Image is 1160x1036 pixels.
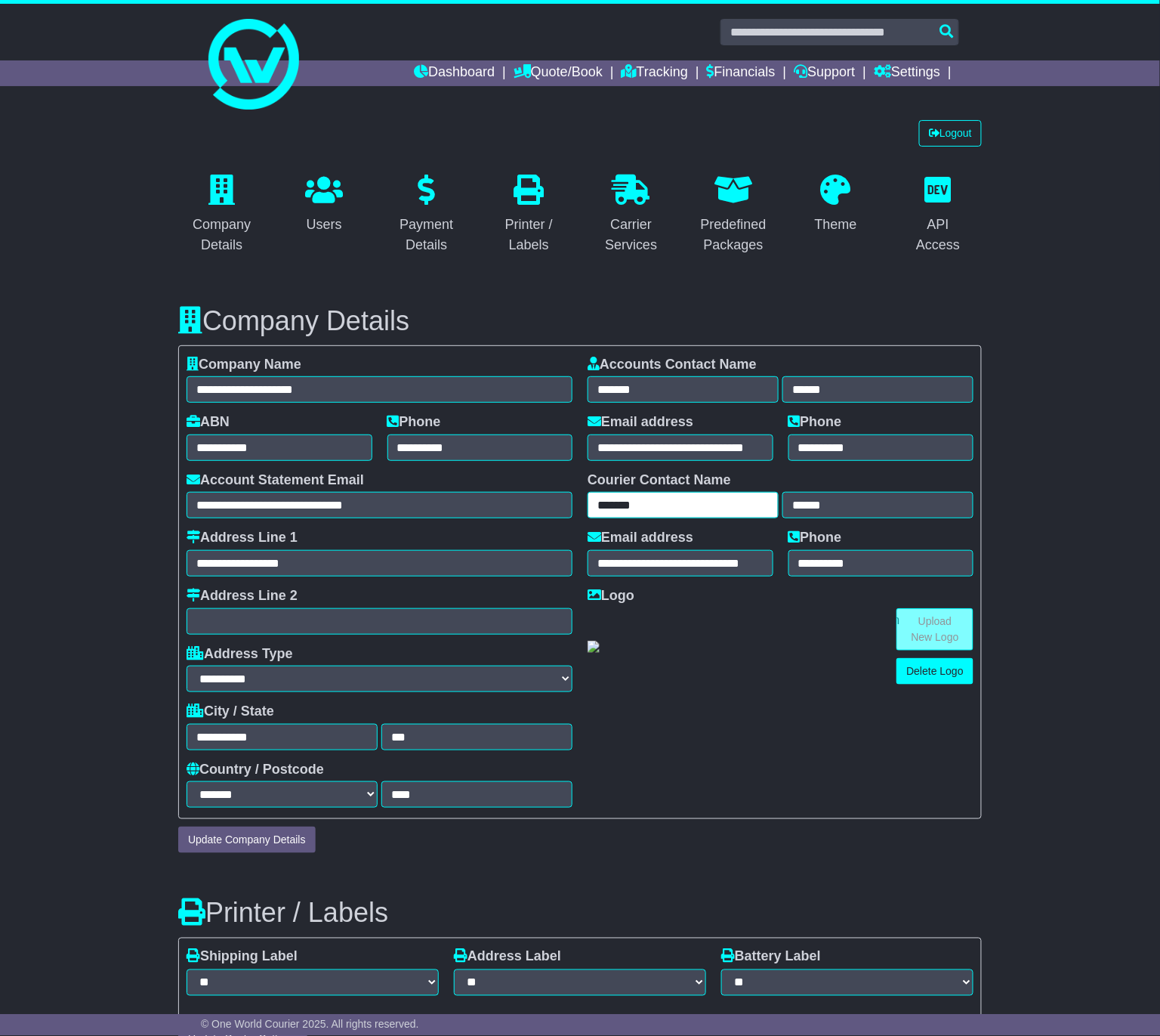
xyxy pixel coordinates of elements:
[700,215,768,255] div: Predefined Packages
[690,169,778,261] a: Predefined Packages
[178,169,266,261] a: Company Details
[622,60,688,86] a: Tracking
[905,215,973,255] div: API Access
[588,357,757,373] label: Accounts Contact Name
[187,704,274,720] label: City / State
[187,588,298,605] label: Address Line 2
[514,60,603,86] a: Quote/Book
[919,120,982,147] a: Logout
[495,215,563,255] div: Printer / Labels
[707,60,776,86] a: Financials
[187,530,298,546] label: Address Line 1
[588,414,693,431] label: Email address
[187,646,293,663] label: Address Type
[895,169,983,261] a: API Access
[387,414,441,431] label: Phone
[874,60,940,86] a: Settings
[187,357,301,373] label: Company Name
[805,169,867,240] a: Theme
[187,949,298,966] label: Shipping Label
[721,949,821,966] label: Battery Label
[815,215,857,235] div: Theme
[788,414,842,431] label: Phone
[414,60,495,86] a: Dashboard
[178,306,982,336] h3: Company Details
[788,530,842,546] label: Phone
[178,827,316,853] button: Update Company Details
[486,169,573,261] a: Printer / Labels
[588,169,675,261] a: Carrier Services
[597,215,665,255] div: Carrier Services
[187,472,364,489] label: Account Statement Email
[383,169,470,261] a: Payment Details
[794,60,856,86] a: Support
[295,169,353,240] a: Users
[187,414,230,431] label: ABN
[187,762,324,778] label: Country / Postcode
[178,898,982,929] h3: Printer / Labels
[201,1019,419,1031] span: © One World Courier 2025. All rights reserved.
[588,530,693,546] label: Email address
[588,588,634,605] label: Logo
[393,215,461,255] div: Payment Details
[305,215,343,235] div: Users
[896,608,973,651] a: Upload New Logo
[588,641,600,653] img: GetCustomerLogo
[188,215,256,255] div: Company Details
[588,472,731,489] label: Courier Contact Name
[454,949,561,966] label: Address Label
[896,658,973,685] a: Delete Logo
